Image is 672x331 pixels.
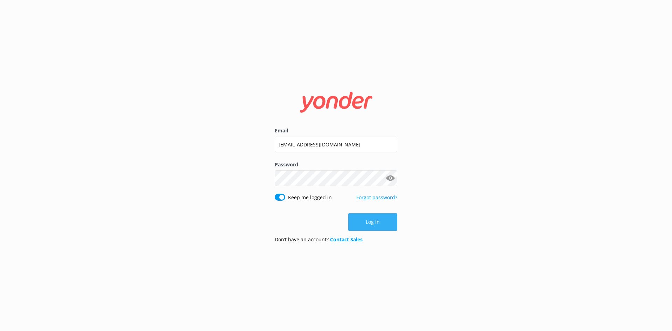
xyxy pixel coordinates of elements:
[275,161,397,168] label: Password
[330,236,363,243] a: Contact Sales
[275,236,363,243] p: Don’t have an account?
[348,213,397,231] button: Log in
[356,194,397,201] a: Forgot password?
[275,127,397,135] label: Email
[383,171,397,185] button: Show password
[288,194,332,201] label: Keep me logged in
[275,137,397,152] input: user@emailaddress.com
